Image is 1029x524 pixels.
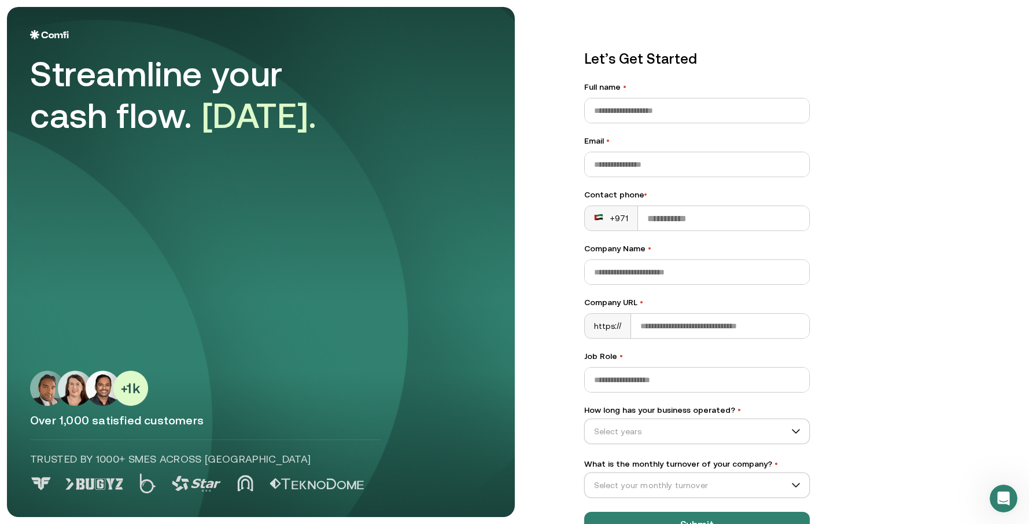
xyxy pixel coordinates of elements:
label: What is the monthly turnover of your company? [584,458,810,470]
img: Logo 2 [139,474,156,493]
label: Company URL [584,296,810,309]
div: https:// [585,314,632,338]
img: Logo 4 [237,475,253,492]
div: +971 [594,212,629,224]
img: Logo 3 [172,476,221,492]
span: • [774,459,778,468]
label: How long has your business operated? [584,404,810,416]
img: Logo 0 [30,477,52,490]
p: Let’s Get Started [584,49,810,69]
img: Logo [30,30,69,39]
div: Streamline your cash flow. [30,53,354,137]
label: Email [584,135,810,147]
span: • [644,190,647,199]
iframe: Intercom live chat [990,485,1017,512]
span: • [640,298,643,307]
span: • [737,405,741,415]
img: Logo 1 [65,478,123,490]
label: Job Role [584,350,810,362]
span: • [623,82,626,91]
span: • [648,244,651,253]
div: Contact phone [584,189,810,201]
p: Over 1,000 satisfied customers [30,413,492,428]
p: Trusted by 1000+ SMEs across [GEOGRAPHIC_DATA] [30,452,381,467]
label: Company Name [584,243,810,255]
img: Logo 5 [270,478,364,490]
span: • [606,136,610,145]
span: [DATE]. [202,96,317,135]
span: • [619,351,623,361]
label: Full name [584,81,810,93]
